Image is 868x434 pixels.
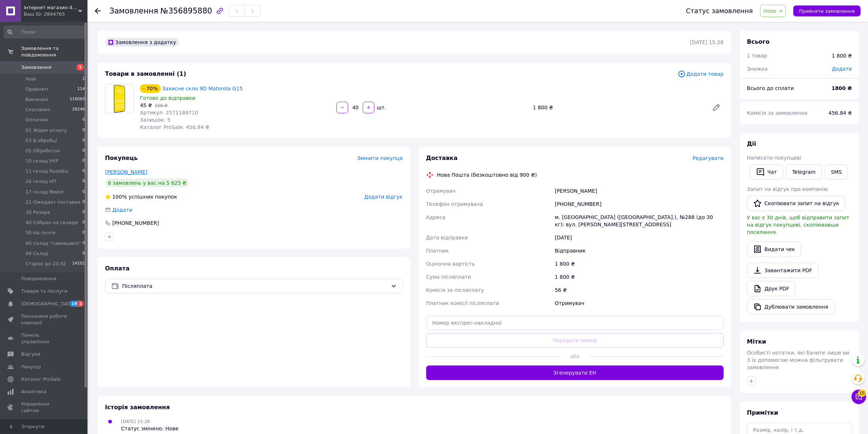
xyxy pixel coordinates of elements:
span: Дата відправки [426,235,468,241]
span: Редагувати [693,155,724,161]
span: Товари в замовленні (1) [105,70,186,77]
span: Оплата [105,265,129,272]
a: Друк PDF [747,281,795,296]
button: Видати чек [747,242,801,257]
div: Статус змінено: Нове [121,425,179,432]
span: 19 [70,301,78,307]
input: Пошук [4,26,86,39]
div: 1 800 ₴ [553,257,725,270]
span: 0 [82,209,85,216]
span: 0 [82,250,85,257]
span: У вас є 30 днів, щоб відправити запит на відгук покупцеві, скопіювавши посилання. [747,215,849,235]
span: 0 [82,230,85,236]
button: Чат з покупцем15 [852,390,866,404]
span: Готово до відправки [140,95,195,101]
input: Номер експрес-накладної [426,316,724,330]
span: 16 склад НП [26,178,57,185]
span: 1 [77,64,84,70]
span: Особисті нотатки, які бачите лише ви. З їх допомогою можна фільтрувати замовлення [747,350,851,370]
span: Доставка [426,155,458,161]
span: Покупець [105,155,138,161]
span: Замовлення [21,64,51,71]
span: 0 [82,199,85,206]
span: 0 [82,148,85,154]
span: 30 Резерв [26,209,50,216]
span: 0 [82,178,85,185]
time: [DATE] 15:28 [690,39,724,45]
span: або [560,353,590,360]
a: Редагувати [709,100,724,115]
span: 11 склад Rozetka [26,168,68,175]
span: Мітки [747,338,766,345]
div: Нова Пошта (безкоштовно від 900 ₴) [435,171,539,179]
span: Адреса [426,214,445,220]
span: Сума післяплати [426,274,471,280]
span: Додати [832,66,852,72]
span: Каталог ProSale [21,376,61,383]
div: Відправник [553,244,725,257]
span: Змінити покупця [357,155,403,161]
span: Всього до сплати [747,85,794,91]
div: Отримувач [553,297,725,310]
button: Скопіювати запит на відгук [747,196,845,211]
span: Знижка [747,66,768,72]
img: Захисне скло 9D Motorola G15 [105,85,134,113]
div: [PHONE_NUMBER] [553,198,725,211]
span: Історія замовлення [105,404,170,411]
span: Оплачені [26,117,48,123]
span: 14101 [72,261,85,267]
div: 1 800 ₴ [553,270,725,284]
span: 60 Склад "самовывоз" [26,240,81,247]
button: Дублювати замовлення [747,299,834,314]
a: Telegram [786,164,822,180]
span: Додати [112,207,132,213]
span: 21 Ожидает поставки [26,199,81,206]
button: Прийняти замовлення [793,5,861,16]
span: Замовлення [109,7,158,15]
span: [DATE] 15:28 [121,419,150,424]
span: 99 Склад [26,250,48,257]
span: Запит на відгук про компанію [747,186,828,192]
span: 10 склад УКР [26,158,58,164]
span: Скасовані [26,106,50,113]
a: Завантажити PDF [747,263,818,278]
div: Ваш ID: 2844765 [24,11,87,17]
div: успішних покупок [105,193,177,200]
b: 1800 ₴ [832,85,852,91]
div: Повернутися назад [95,7,101,15]
span: Управління сайтом [21,401,67,414]
span: Платник [426,248,449,254]
span: Прийняті [26,86,48,93]
span: 0 [82,168,85,175]
span: Додати відгук [364,194,402,200]
span: Відгуки [21,351,40,357]
span: Показники роботи компанії [21,313,67,326]
div: [DATE] [553,231,725,244]
span: Інтернет магазин 4phoneua [24,4,78,11]
span: Аналітика [21,388,46,395]
span: Покупці [21,364,41,370]
span: 150 ₴ [155,103,168,108]
span: Післяплата [122,282,388,290]
span: Прийняти замовлення [799,8,855,14]
span: 456.84 ₴ [829,110,852,116]
div: Замовлення з додатку [105,38,179,47]
span: 28246 [72,106,85,113]
span: 0 [82,137,85,144]
span: Примітки [747,409,778,416]
span: Товари та послуги [21,288,67,294]
span: 50 На почте [26,230,55,236]
span: Всього [747,38,770,45]
span: №356895880 [160,7,212,15]
div: 6 замовлень у вас на 5 625 ₴ [105,179,189,187]
a: Захисне скло 9D Motorola G15 [162,86,243,91]
span: 0 [82,158,85,164]
span: 116083 [70,96,85,103]
span: Артикул: 2571188710 [140,110,198,116]
span: Комісія за післяплату [426,287,484,293]
div: 1 800 ₴ [832,52,852,59]
div: шт. [375,104,387,111]
span: Платник комісії післяплати [426,300,499,306]
span: Нові [26,76,36,82]
span: 40 Собран на складе [26,219,78,226]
